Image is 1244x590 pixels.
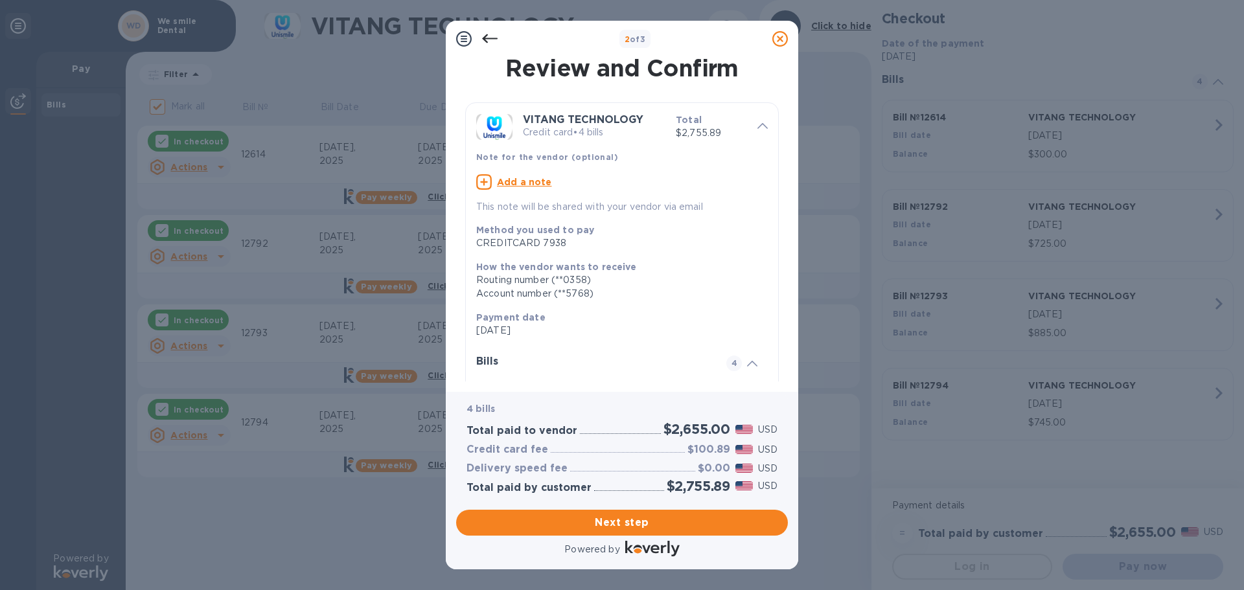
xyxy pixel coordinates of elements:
[523,126,665,139] p: Credit card • 4 bills
[466,425,577,437] h3: Total paid to vendor
[476,152,618,162] b: Note for the vendor (optional)
[476,312,546,323] b: Payment date
[667,478,730,494] h2: $2,755.89
[726,356,742,371] span: 4
[676,126,747,140] p: $2,755.89
[758,462,777,475] p: USD
[476,356,711,368] h3: Bills
[625,34,630,44] span: 2
[735,445,753,454] img: USD
[676,115,702,125] b: Total
[698,462,730,475] h3: $0.00
[687,444,730,456] h3: $100.89
[758,479,777,493] p: USD
[735,481,753,490] img: USD
[466,444,548,456] h3: Credit card fee
[466,403,495,414] b: 4 bills
[476,287,757,301] div: Account number (**5768)
[625,541,680,556] img: Logo
[476,262,637,272] b: How the vendor wants to receive
[466,482,592,494] h3: Total paid by customer
[463,54,781,82] h1: Review and Confirm
[735,425,753,434] img: USD
[663,421,730,437] h2: $2,655.00
[476,225,594,235] b: Method you used to pay
[497,177,552,187] u: Add a note
[476,236,757,250] div: CREDITCARD 7938
[564,543,619,556] p: Powered by
[476,113,768,214] div: VITANG TECHNOLOGYCredit card•4 billsTotal$2,755.89Note for the vendor (optional)Add a noteThis no...
[476,273,757,287] div: Routing number (**0358)
[466,515,777,530] span: Next step
[735,464,753,473] img: USD
[456,510,788,536] button: Next step
[758,423,777,437] p: USD
[476,324,757,337] p: [DATE]
[625,34,646,44] b: of 3
[466,462,568,475] h3: Delivery speed fee
[523,113,643,126] b: VITANG TECHNOLOGY
[758,443,777,457] p: USD
[476,200,768,214] p: This note will be shared with your vendor via email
